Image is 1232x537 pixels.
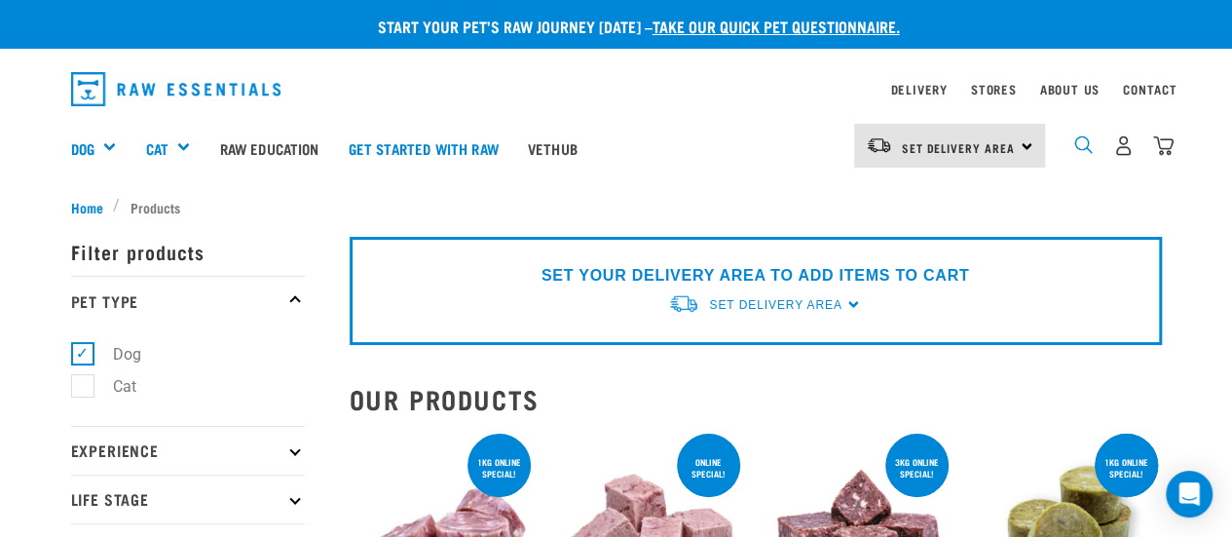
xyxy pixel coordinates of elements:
p: Filter products [71,227,305,276]
h2: Our Products [350,384,1162,414]
p: Pet Type [71,276,305,325]
a: Home [71,197,114,217]
a: Raw Education [205,109,333,187]
a: About Us [1039,86,1099,93]
a: take our quick pet questionnaire. [653,21,900,30]
div: ONLINE SPECIAL! [677,447,740,488]
p: SET YOUR DELIVERY AREA TO ADD ITEMS TO CART [541,264,969,288]
div: 1kg online special! [467,447,531,488]
span: Home [71,197,103,217]
a: Stores [971,86,1017,93]
img: home-icon@2x.png [1153,135,1174,156]
nav: breadcrumbs [71,197,1162,217]
p: Life Stage [71,475,305,523]
img: Raw Essentials Logo [71,72,281,106]
div: 3kg online special! [885,447,949,488]
a: Dog [71,137,94,160]
span: Set Delivery Area [902,144,1015,151]
div: 1kg online special! [1095,447,1158,488]
label: Cat [82,374,144,399]
span: Set Delivery Area [709,298,841,312]
a: Get started with Raw [334,109,513,187]
img: van-moving.png [668,293,699,314]
label: Dog [82,342,149,366]
a: Cat [145,137,168,160]
div: Open Intercom Messenger [1166,471,1213,518]
img: user.png [1113,135,1134,156]
a: Delivery [890,86,947,93]
nav: dropdown navigation [56,64,1177,114]
p: Experience [71,426,305,475]
img: van-moving.png [866,136,892,154]
img: home-icon-1@2x.png [1074,135,1093,154]
a: Contact [1123,86,1177,93]
a: Vethub [513,109,592,187]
